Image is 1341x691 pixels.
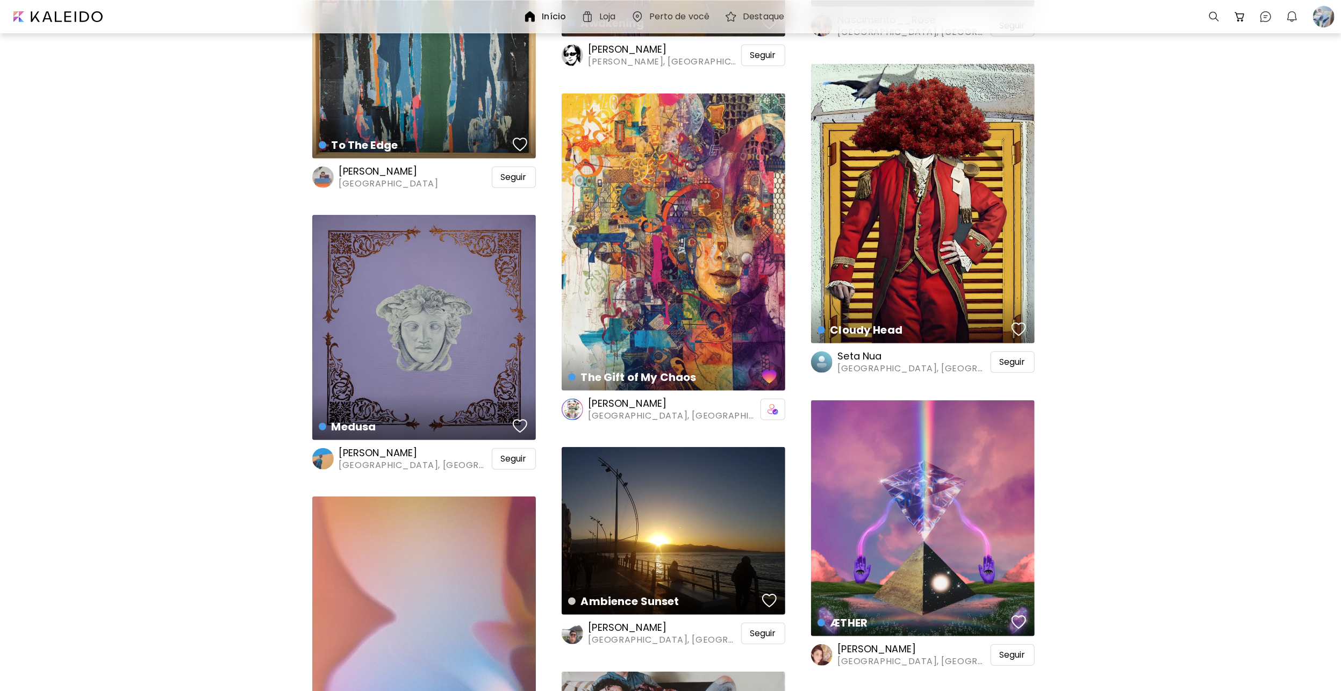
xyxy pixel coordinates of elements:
[631,10,714,23] a: Perto de você
[838,363,988,375] span: [GEOGRAPHIC_DATA], [GEOGRAPHIC_DATA]
[1259,10,1272,23] img: chatIcon
[1286,10,1299,23] img: bellIcon
[811,350,1035,375] a: Seta Nua[GEOGRAPHIC_DATA], [GEOGRAPHIC_DATA]Seguir
[501,172,527,183] span: Seguir
[524,10,570,23] a: Início
[741,623,785,644] div: Seguir
[312,215,536,440] a: Medusafavoriteshttps://cdn.kaleido.art/CDN/Artwork/142463/Primary/medium.webp?updated=641099
[589,410,758,422] span: [GEOGRAPHIC_DATA], [GEOGRAPHIC_DATA]
[339,447,490,459] h6: [PERSON_NAME]
[589,397,758,410] h6: [PERSON_NAME]
[492,448,536,470] div: Seguir
[510,415,530,437] button: favorites
[339,459,490,471] span: [GEOGRAPHIC_DATA], [GEOGRAPHIC_DATA]
[741,45,785,66] div: Seguir
[759,590,780,611] button: favorites
[562,621,785,646] a: [PERSON_NAME][GEOGRAPHIC_DATA], [GEOGRAPHIC_DATA]Seguir
[743,12,784,21] h6: Destaque
[768,404,778,415] img: icon
[991,351,1035,373] div: Seguir
[568,593,759,609] h4: Ambience Sunset
[1009,319,1029,340] button: favorites
[838,350,988,363] h6: Seta Nua
[542,12,566,21] h6: Início
[811,400,1035,636] a: ÆTHERfavoriteshttps://cdn.kaleido.art/CDN/Artwork/76486/Primary/medium.webp?updated=337737
[501,454,527,464] span: Seguir
[1283,8,1301,26] button: bellIcon
[568,369,759,385] h4: The Gift of My Chaos
[492,167,536,188] div: Seguir
[1000,357,1026,368] span: Seguir
[750,628,776,639] span: Seguir
[817,322,1008,338] h4: Cloudy Head
[811,643,1035,667] a: [PERSON_NAME][GEOGRAPHIC_DATA], [GEOGRAPHIC_DATA]Seguir
[649,12,710,21] h6: Perto de você
[1009,611,1029,633] button: favorites
[599,12,615,21] h6: Loja
[589,634,739,646] span: [GEOGRAPHIC_DATA], [GEOGRAPHIC_DATA]
[319,419,510,435] h4: Medusa
[725,10,788,23] a: Destaque
[838,643,988,656] h6: [PERSON_NAME]
[589,621,739,634] h6: [PERSON_NAME]
[991,644,1035,666] div: Seguir
[562,43,785,68] a: [PERSON_NAME][PERSON_NAME], [GEOGRAPHIC_DATA]Seguir
[312,447,536,471] a: [PERSON_NAME][GEOGRAPHIC_DATA], [GEOGRAPHIC_DATA]Seguir
[811,64,1035,343] a: Cloudy Headfavoriteshttps://cdn.kaleido.art/CDN/Artwork/110117/Primary/medium.webp?updated=484106
[759,366,780,387] button: favorites
[1000,650,1026,660] span: Seguir
[339,178,439,190] span: [GEOGRAPHIC_DATA]
[510,134,530,155] button: favorites
[589,56,739,68] span: [PERSON_NAME], [GEOGRAPHIC_DATA]
[562,93,785,390] a: The Gift of My Chaosfavoriteshttps://cdn.kaleido.art/CDN/Artwork/144537/Primary/medium.webp?updat...
[581,10,620,23] a: Loja
[562,447,785,615] a: Ambience Sunsetfavoriteshttps://cdn.kaleido.art/CDN/Artwork/72423/Primary/medium.webp?updated=321299
[339,165,439,178] h6: [PERSON_NAME]
[750,50,776,61] span: Seguir
[589,43,739,56] h6: [PERSON_NAME]
[838,656,988,667] span: [GEOGRAPHIC_DATA], [GEOGRAPHIC_DATA]
[319,137,510,153] h4: To The Edge
[817,615,1008,631] h4: ÆTHER
[1234,10,1246,23] img: cart
[312,165,536,190] a: [PERSON_NAME][GEOGRAPHIC_DATA]Seguir
[562,397,785,422] a: [PERSON_NAME][GEOGRAPHIC_DATA], [GEOGRAPHIC_DATA]icon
